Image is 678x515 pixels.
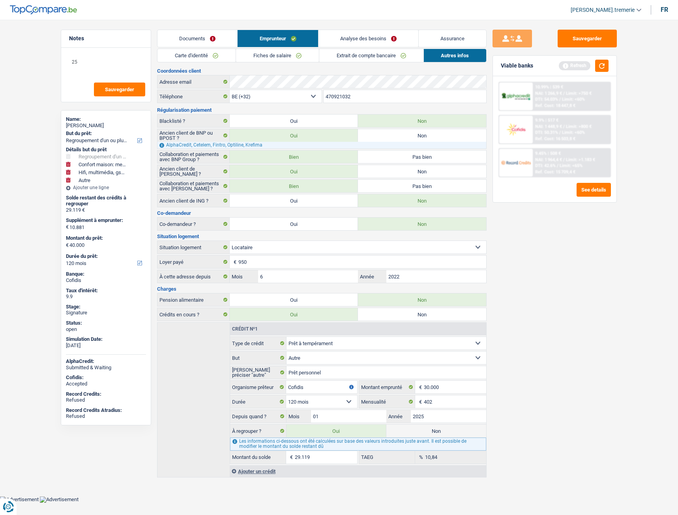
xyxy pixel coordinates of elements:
div: AlphaCredit: [66,358,146,365]
span: Limit: <65% [560,163,582,168]
div: Solde restant des crédits à regrouper [66,195,146,207]
span: € [66,224,69,230]
label: Mois [230,270,258,283]
label: Collaboration et paiements avec [PERSON_NAME] ? [157,180,230,192]
label: Année [358,270,386,283]
label: Situation logement [157,241,230,254]
div: Ref. Cost: 18 447,8 € [535,103,575,108]
h3: Régularisation paiement [157,107,487,113]
span: € [286,451,295,464]
span: NAI: 1 964,4 € [535,157,562,162]
span: DTI: 42.6% [535,163,556,168]
div: Refused [66,413,146,419]
label: [PERSON_NAME] préciser "autre" [230,366,287,379]
input: 401020304 [324,90,487,103]
label: Blacklisté ? [157,115,230,127]
span: Limit: >1.183 € [566,157,595,162]
label: Oui [230,129,358,142]
label: Oui [230,218,358,230]
span: € [415,381,424,393]
label: Type de crédit [230,337,287,350]
div: Banque: [66,271,146,277]
div: Accepted [66,381,146,387]
a: Carte d'identité [157,49,236,62]
div: Crédit nº1 [230,327,260,331]
div: Signature [66,310,146,316]
input: AAAA [411,410,486,423]
div: Name: [66,116,146,122]
label: Non [386,425,486,437]
span: / [563,157,565,162]
label: Année [386,410,411,423]
label: Pension alimentaire [157,293,230,306]
h3: Situation logement [157,234,487,239]
div: [DATE] [66,342,146,349]
span: / [563,91,565,96]
label: Ancien client de [PERSON_NAME] ? [157,165,230,178]
label: Téléphone [157,90,230,103]
div: Détails but du prêt [66,147,146,153]
div: fr [661,6,668,13]
img: Advertisement [40,496,79,503]
div: Viable banks [501,62,533,69]
div: Stage: [66,304,146,310]
div: Record Credits: [66,391,146,397]
span: [PERSON_NAME].tremerie [571,7,635,13]
input: AAAA [386,270,486,283]
label: Montant du solde [230,451,286,464]
label: Oui [230,115,358,127]
span: Limit: >750 € [566,91,592,96]
input: MM [258,270,358,283]
div: Status: [66,320,146,326]
span: € [230,256,238,268]
a: Documents [157,30,237,47]
div: 9.9% | 517 € [535,118,558,123]
div: Cofidis [66,277,146,284]
span: € [415,395,424,408]
label: À regrouper ? [230,425,287,437]
button: Sauvegarder [558,30,617,47]
span: / [557,163,558,168]
label: Loyer payé [157,256,230,268]
label: Supplément à emprunter: [66,217,144,224]
label: Ancien client de ING ? [157,194,230,207]
label: TAEG [359,451,415,464]
label: Non [358,115,486,127]
div: Record Credits Atradius: [66,407,146,414]
a: Extrait de compte bancaire [319,49,423,62]
label: Non [358,218,486,230]
label: Montant emprunté [359,381,415,393]
label: Organisme prêteur [230,381,286,393]
label: Crédits en cours ? [157,308,230,321]
label: Durée du prêt: [66,253,144,259]
span: / [559,130,561,135]
label: Non [358,165,486,178]
div: Refused [66,397,146,403]
div: Les informations ci-dessous ont été calculées sur base des valeurs introduites juste avant. Il es... [230,438,486,450]
div: AlphaCredit, Cetelem, Fintro, Optiline, Krefima [157,142,486,148]
label: Oui [230,293,358,306]
span: Limit: >800 € [566,124,592,129]
span: / [559,97,561,102]
a: [PERSON_NAME].tremerie [564,4,641,17]
label: Co-demandeur ? [157,218,230,230]
a: Fiches de salaire [236,49,319,62]
div: Simulation Date: [66,336,146,342]
label: Oui [230,165,358,178]
div: Taux d'intérêt: [66,288,146,294]
span: / [563,124,565,129]
h3: Co-demandeur [157,211,487,216]
h3: Coordonnées client [157,68,487,73]
div: [PERSON_NAME] [66,122,146,129]
div: Ref. Cost: 15 709,4 € [535,169,575,175]
div: Ajouter un crédit [230,465,486,477]
img: TopCompare Logo [10,5,77,15]
span: % [415,451,425,464]
span: NAI: 1 448,9 € [535,124,562,129]
label: Ancien client de BNP ou BPOST ? [157,129,230,142]
div: 10.99% | 539 € [535,85,563,90]
div: Ajouter une ligne [66,185,146,190]
span: NAI: 1 266,9 € [535,91,562,96]
img: AlphaCredit [501,92,530,101]
button: Sauvegarder [94,83,145,96]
